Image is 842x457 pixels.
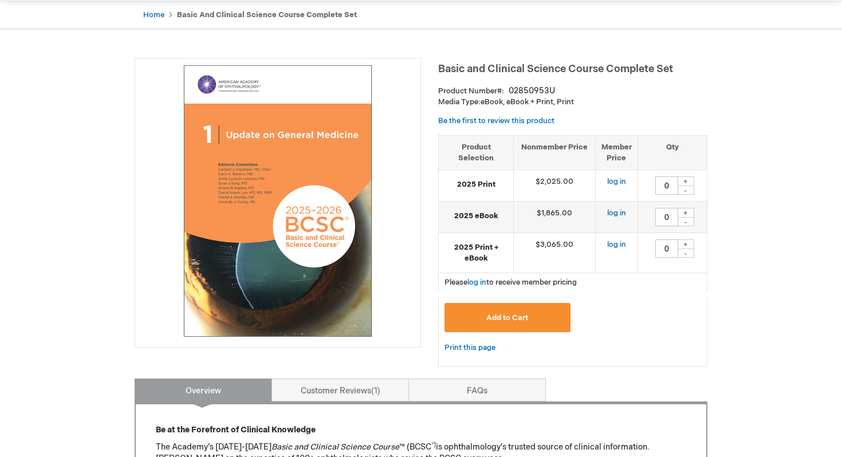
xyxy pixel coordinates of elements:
strong: Media Type: [438,97,481,107]
strong: 2025 eBook [444,211,507,222]
em: Basic and Clinical Science Course [272,442,399,452]
div: - [677,249,694,258]
a: Home [143,10,164,19]
span: Basic and Clinical Science Course Complete Set [438,63,673,75]
strong: Basic and Clinical Science Course Complete Set [177,10,357,19]
button: Add to Cart [444,303,570,332]
a: FAQs [408,379,546,401]
div: - [677,186,694,195]
span: 1 [371,386,380,396]
strong: Be at the Forefront of Clinical Knowledge [156,425,316,435]
a: Print this page [444,341,495,355]
td: $1,865.00 [514,202,596,233]
img: Basic and Clinical Science Course Complete Set [141,64,415,338]
input: Qty [655,239,678,258]
th: Qty [638,135,707,170]
div: 02850953U [509,85,555,97]
a: Overview [135,379,272,401]
td: $2,025.00 [514,170,596,202]
input: Qty [655,208,678,226]
th: Member Price [595,135,638,170]
span: Please to receive member pricing [444,278,577,287]
div: - [677,217,694,226]
a: log in [607,240,626,249]
a: Be the first to review this product [438,116,554,125]
th: Nonmember Price [514,135,596,170]
strong: Product Number [438,86,504,96]
th: Product Selection [439,135,514,170]
a: log in [607,177,626,186]
td: $3,065.00 [514,233,596,273]
p: eBook, eBook + Print, Print [438,97,707,108]
span: Add to Cart [486,313,528,322]
a: Customer Reviews1 [272,379,409,401]
a: log in [607,208,626,218]
strong: 2025 Print + eBook [444,242,507,263]
div: + [677,176,694,186]
div: + [677,208,694,218]
a: log in [467,278,486,287]
strong: 2025 Print [444,179,507,190]
div: + [677,239,694,249]
sup: ®) [431,442,436,448]
input: Qty [655,176,678,195]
